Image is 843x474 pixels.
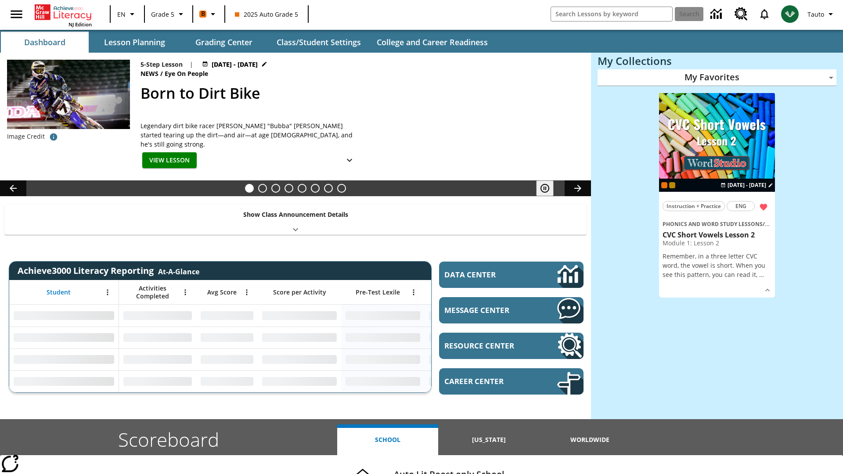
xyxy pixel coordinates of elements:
a: Data Center [705,2,729,26]
span: Score per Activity [273,288,326,296]
div: No Data, [119,327,196,348]
div: No Data, [425,348,508,370]
button: Slide 6 Career Lesson [311,184,320,193]
button: Profile/Settings [804,6,839,22]
h2: Born to Dirt Bike [140,82,580,104]
span: Resource Center [444,341,531,351]
div: Legendary dirt bike racer [PERSON_NAME] "Bubba" [PERSON_NAME] started tearing up the dirt—and air... [140,121,360,149]
div: Show Class Announcement Details [4,205,587,235]
button: Dashboard [1,32,89,53]
span: / [160,69,163,78]
button: Open Menu [179,286,192,299]
span: Tauto [807,10,824,19]
button: Remove from Favorites [756,199,771,215]
button: Slide 7 Making a Difference for the Planet [324,184,333,193]
div: No Data, [196,327,258,348]
span: Legendary dirt bike racer James "Bubba" Stewart started tearing up the dirt—and air—at age 4, and... [140,121,360,149]
span: | [190,60,193,69]
div: Pause [536,180,562,196]
button: Select a new avatar [776,3,804,25]
button: Slide 4 One Idea, Lots of Hard Work [285,184,293,193]
button: Boost Class color is orange. Change class color [196,6,222,22]
a: Data Center [439,262,584,288]
span: Data Center [444,269,527,280]
button: Slide 3 What's the Big Idea? [271,184,280,193]
button: Instruction + Practice [663,201,725,211]
div: No Data, [196,305,258,327]
button: View Lesson [142,152,197,169]
button: College and Career Readiness [370,32,495,53]
span: Phonics and Word Study Lessons [663,220,763,228]
button: Open Menu [101,286,114,299]
button: Show Details [761,284,774,297]
span: NJ Edition [68,21,92,28]
span: [DATE] - [DATE] [212,60,258,69]
button: Aug 27 - Aug 27 Choose Dates [719,181,775,189]
img: Motocross racer James Stewart flies through the air on his dirt bike. [7,60,130,129]
input: search field [551,7,672,21]
button: Class/Student Settings [270,32,368,53]
div: At-A-Glance [158,265,199,276]
span: Avg Score [207,288,237,296]
span: … [759,270,764,279]
span: Achieve3000 Literacy Reporting [18,265,199,276]
div: Current Class [661,182,667,188]
button: Pause [536,180,554,196]
div: No Data, [425,370,508,392]
button: Lesson carousel, Next [565,180,591,196]
span: Activities Completed [123,284,181,300]
h3: My Collections [598,55,836,67]
a: Home [35,4,92,21]
span: Pre-Test Lexile [356,288,400,296]
p: Show Class Announcement Details [243,210,348,219]
span: Student [47,288,71,296]
button: Open Menu [407,286,420,299]
span: CVC Short Vowels [765,220,811,228]
span: [DATE] - [DATE] [728,181,766,189]
div: Home [35,3,92,28]
h3: CVC Short Vowels Lesson 2 [663,230,771,240]
a: Resource Center, Will open in new tab [729,2,753,26]
div: My Favorites [598,69,836,86]
p: 5-Step Lesson [140,60,183,69]
span: Instruction + Practice [666,201,721,211]
span: Topic: Phonics and Word Study Lessons/CVC Short Vowels [663,219,771,229]
button: Slide 1 Born to Dirt Bike [245,184,254,193]
span: / [763,219,770,228]
button: Aug 26 - Aug 26 Choose Dates [200,60,269,69]
button: Lesson Planning [90,32,178,53]
button: Show Details [341,152,358,169]
div: No Data, [119,370,196,392]
span: Grade 5 [151,10,174,19]
div: New 2025 class [669,182,675,188]
div: No Data, [196,370,258,392]
button: School [337,424,438,455]
button: [US_STATE] [438,424,539,455]
button: Worldwide [540,424,641,455]
div: No Data, [425,305,508,327]
div: No Data, [196,348,258,370]
a: Career Center [439,368,584,395]
span: Eye On People [165,69,210,79]
button: Slide 2 Cars of the Future? [258,184,267,193]
button: Open side menu [4,1,29,27]
a: Message Center [439,297,584,323]
span: 2025 Auto Grade 5 [235,10,298,19]
img: avatar image [781,5,799,23]
p: Image Credit [7,132,45,141]
a: Resource Center, Will open in new tab [439,333,584,359]
span: B [201,8,205,19]
button: Grading Center [180,32,268,53]
span: News [140,69,160,79]
button: Credit: Rick Scuteri/AP Images [45,129,62,145]
span: Message Center [444,305,531,315]
div: No Data, [425,327,508,348]
p: Remember, in a three letter CVC word, the vowel is short. When you see this pattern, you can read... [663,251,771,279]
span: ENG [735,201,746,211]
div: No Data, [119,348,196,370]
span: EN [117,10,126,19]
a: Notifications [753,3,776,25]
button: ENG [727,201,755,211]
